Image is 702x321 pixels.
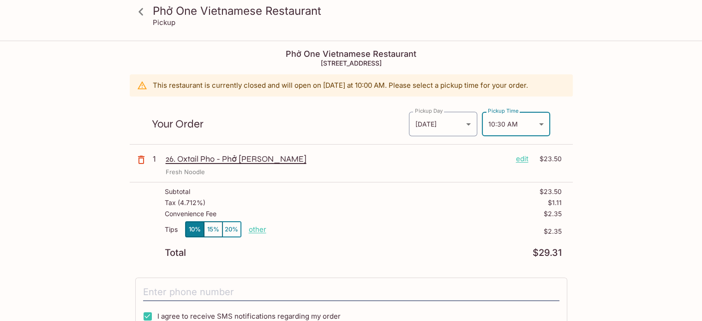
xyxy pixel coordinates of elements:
label: Pickup Day [415,107,443,115]
button: other [249,225,266,234]
button: 20% [222,222,241,237]
p: $1.11 [548,199,562,206]
p: edit [516,154,528,164]
p: Pickup [153,18,175,27]
button: 10% [186,222,204,237]
p: Subtotal [165,188,190,195]
p: $23.50 [534,154,562,164]
p: This restaurant is currently closed and will open on [DATE] at 10:00 AM . Please select a pickup ... [153,81,528,90]
h3: Phở One Vietnamese Restaurant [153,4,565,18]
p: $29.31 [533,248,562,257]
span: I agree to receive SMS notifications regarding my order [157,312,341,321]
h5: [STREET_ADDRESS] [130,59,573,67]
p: Total [165,248,186,257]
p: Fresh Noodle [166,168,205,176]
div: 10:30 AM [482,112,550,136]
p: Convenience Fee [165,210,216,218]
input: Enter phone number [143,284,559,301]
button: 15% [204,222,222,237]
label: Pickup Time [488,107,519,115]
p: Tips [165,226,178,233]
p: 26. Oxtail Pho - Phở [PERSON_NAME] [166,154,509,164]
p: $23.50 [540,188,562,195]
p: 1 [153,154,162,164]
p: Tax ( 4.712% ) [165,199,205,206]
p: $2.35 [266,228,562,235]
div: [DATE] [409,112,477,136]
p: $2.35 [544,210,562,218]
h4: Phở One Vietnamese Restaurant [130,49,573,59]
p: Your Order [152,120,408,128]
